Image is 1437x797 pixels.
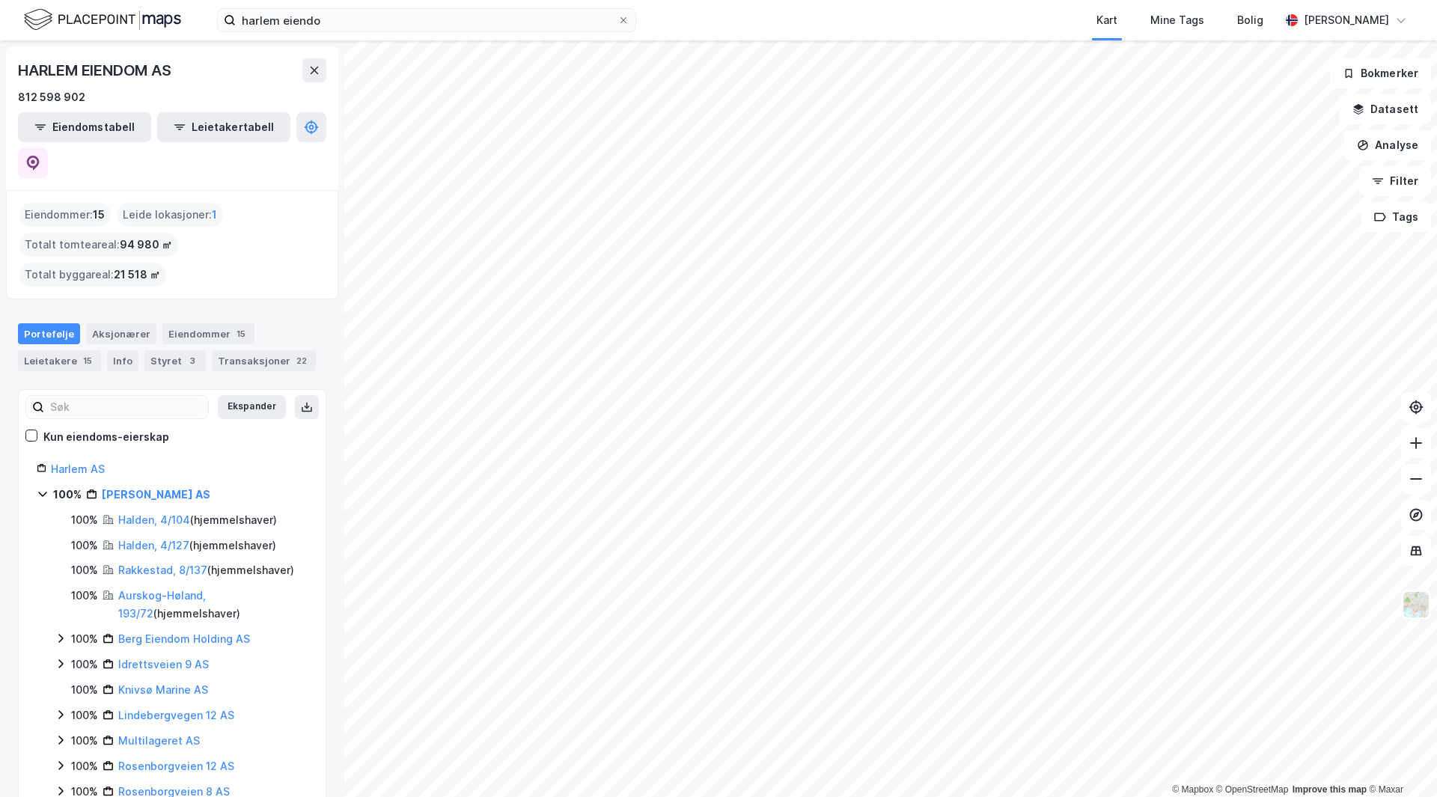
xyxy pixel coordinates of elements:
[212,350,316,371] div: Transaksjoner
[1362,725,1437,797] div: Kontrollprogram for chat
[18,112,151,142] button: Eiendomstabell
[162,323,254,344] div: Eiendommer
[18,58,174,82] div: HARLEM EIENDOM AS
[118,587,308,623] div: ( hjemmelshaver )
[1172,784,1213,795] a: Mapbox
[71,656,98,674] div: 100%
[118,760,234,772] a: Rosenborgveien 12 AS
[93,206,105,224] span: 15
[18,350,101,371] div: Leietakere
[1237,11,1263,29] div: Bolig
[71,757,98,775] div: 100%
[44,396,208,418] input: Søk
[18,88,85,106] div: 812 598 902
[18,323,80,344] div: Portefølje
[71,587,98,605] div: 100%
[118,683,208,696] a: Knivsø Marine AS
[43,428,169,446] div: Kun eiendoms-eierskap
[24,7,181,33] img: logo.f888ab2527a4732fd821a326f86c7f29.svg
[114,266,160,284] span: 21 518 ㎡
[71,732,98,750] div: 100%
[19,203,111,227] div: Eiendommer :
[120,236,172,254] span: 94 980 ㎡
[102,488,210,501] a: [PERSON_NAME] AS
[1362,725,1437,797] iframe: Chat Widget
[118,561,294,579] div: ( hjemmelshaver )
[86,323,156,344] div: Aksjonærer
[1330,58,1431,88] button: Bokmerker
[1361,202,1431,232] button: Tags
[53,486,82,504] div: 100%
[107,350,138,371] div: Info
[234,326,248,341] div: 15
[157,112,290,142] button: Leietakertabell
[1340,94,1431,124] button: Datasett
[118,513,190,526] a: Halden, 4/104
[19,263,166,287] div: Totalt byggareal :
[1359,166,1431,196] button: Filter
[218,395,286,419] button: Ekspander
[144,350,206,371] div: Styret
[185,353,200,368] div: 3
[1216,784,1289,795] a: OpenStreetMap
[118,734,200,747] a: Multilageret AS
[71,681,98,699] div: 100%
[117,203,223,227] div: Leide lokasjoner :
[118,564,207,576] a: Rakkestad, 8/137
[1304,11,1389,29] div: [PERSON_NAME]
[118,539,189,552] a: Halden, 4/127
[71,561,98,579] div: 100%
[80,353,95,368] div: 15
[71,706,98,724] div: 100%
[71,630,98,648] div: 100%
[1402,590,1430,619] img: Z
[212,206,217,224] span: 1
[19,233,178,257] div: Totalt tomteareal :
[293,353,310,368] div: 22
[1344,130,1431,160] button: Analyse
[51,462,105,475] a: Harlem AS
[71,511,98,529] div: 100%
[236,9,617,31] input: Søk på adresse, matrikkel, gårdeiere, leietakere eller personer
[118,632,250,645] a: Berg Eiendom Holding AS
[1293,784,1367,795] a: Improve this map
[118,709,234,721] a: Lindebergvegen 12 AS
[118,511,277,529] div: ( hjemmelshaver )
[71,537,98,555] div: 100%
[1096,11,1117,29] div: Kart
[118,658,209,671] a: Idrettsveien 9 AS
[1150,11,1204,29] div: Mine Tags
[118,537,276,555] div: ( hjemmelshaver )
[118,589,206,620] a: Aurskog-Høland, 193/72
